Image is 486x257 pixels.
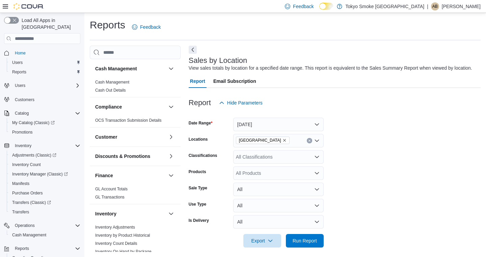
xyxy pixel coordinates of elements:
[189,185,207,191] label: Sale Type
[95,233,150,238] a: Inventory by Product Historical
[13,3,44,10] img: Cova
[239,137,281,144] span: [GEOGRAPHIC_DATA]
[9,189,80,197] span: Purchase Orders
[282,138,287,142] button: Remove Manitoba from selection in this group
[293,3,314,10] span: Feedback
[7,118,83,127] a: My Catalog (Classic)
[167,65,175,73] button: Cash Management
[167,103,175,111] button: Compliance
[233,183,324,196] button: All
[12,209,29,215] span: Transfers
[12,142,34,150] button: Inventory
[12,142,80,150] span: Inventory
[346,2,425,10] p: Tokyo Smoke [GEOGRAPHIC_DATA]
[167,133,175,141] button: Customer
[15,50,26,56] span: Home
[190,74,205,88] span: Report
[12,60,23,65] span: Users
[9,161,80,169] span: Inventory Count
[90,78,181,97] div: Cash Management
[140,24,161,30] span: Feedback
[9,59,80,67] span: Users
[15,83,25,88] span: Users
[95,233,150,238] span: Inventory by Product Historical
[1,244,83,253] button: Reports
[189,137,208,142] label: Locations
[7,207,83,217] button: Transfers
[9,128,35,136] a: Promotions
[442,2,481,10] p: [PERSON_NAME]
[12,81,80,90] span: Users
[243,234,281,248] button: Export
[95,103,122,110] h3: Compliance
[95,79,129,85] span: Cash Management
[95,195,125,200] a: GL Transactions
[12,49,80,57] span: Home
[227,99,263,106] span: Hide Parameters
[286,234,324,248] button: Run Report
[9,198,80,207] span: Transfers (Classic)
[247,234,277,248] span: Export
[95,80,129,85] a: Cash Management
[427,2,428,10] p: |
[9,170,80,178] span: Inventory Manager (Classic)
[9,208,80,216] span: Transfers
[9,119,57,127] a: My Catalog (Classic)
[15,97,34,102] span: Customers
[95,134,117,140] h3: Customer
[189,65,472,72] div: View sales totals by location for a specified date range. This report is equivalent to the Sales ...
[7,160,83,169] button: Inventory Count
[431,2,439,10] div: Alexa Bereznycky
[9,170,71,178] a: Inventory Manager (Classic)
[7,230,83,240] button: Cash Management
[167,171,175,180] button: Finance
[189,56,247,65] h3: Sales by Location
[95,88,126,93] span: Cash Out Details
[12,120,55,125] span: My Catalog (Classic)
[7,127,83,137] button: Promotions
[9,151,59,159] a: Adjustments (Classic)
[1,141,83,150] button: Inventory
[233,118,324,131] button: [DATE]
[314,154,320,160] button: Open list of options
[293,237,317,244] span: Run Report
[95,172,166,179] button: Finance
[307,138,312,143] button: Clear input
[189,99,211,107] h3: Report
[189,46,197,54] button: Next
[95,65,166,72] button: Cash Management
[12,130,33,135] span: Promotions
[189,218,209,223] label: Is Delivery
[7,58,83,67] button: Users
[9,198,54,207] a: Transfers (Classic)
[9,128,80,136] span: Promotions
[9,161,44,169] a: Inventory Count
[7,179,83,188] button: Manifests
[9,151,80,159] span: Adjustments (Classic)
[213,74,256,88] span: Email Subscription
[95,118,162,123] a: OCS Transaction Submission Details
[95,103,166,110] button: Compliance
[95,153,150,160] h3: Discounts & Promotions
[95,241,137,246] a: Inventory Count Details
[95,172,113,179] h3: Finance
[9,208,32,216] a: Transfers
[90,185,181,204] div: Finance
[95,241,137,246] span: Inventory Count Details
[12,109,31,117] button: Catalog
[1,48,83,58] button: Home
[15,111,29,116] span: Catalog
[15,246,29,251] span: Reports
[7,188,83,198] button: Purchase Orders
[7,169,83,179] a: Inventory Manager (Classic)
[233,215,324,229] button: All
[216,96,265,110] button: Hide Parameters
[12,171,68,177] span: Inventory Manager (Classic)
[95,187,128,191] a: GL Account Totals
[1,94,83,104] button: Customers
[167,152,175,160] button: Discounts & Promotions
[1,81,83,90] button: Users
